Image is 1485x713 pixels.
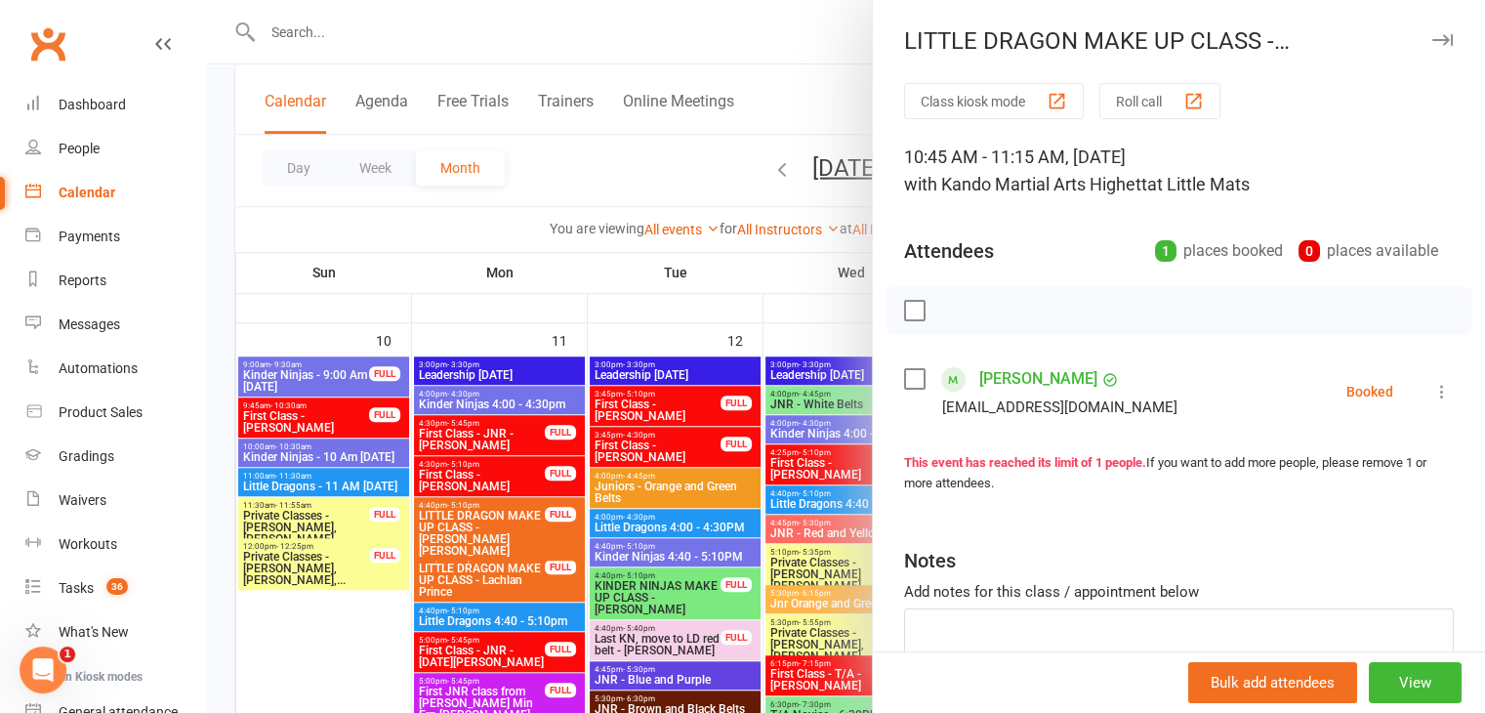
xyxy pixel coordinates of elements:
[25,83,206,127] a: Dashboard
[1346,385,1393,398] div: Booked
[25,523,206,566] a: Workouts
[1099,83,1220,119] button: Roll call
[59,185,115,200] div: Calendar
[25,215,206,259] a: Payments
[904,547,956,574] div: Notes
[25,259,206,303] a: Reports
[25,171,206,215] a: Calendar
[59,273,106,288] div: Reports
[59,624,129,640] div: What's New
[904,453,1454,494] div: If you want to add more people, please remove 1 or more attendees.
[25,435,206,479] a: Gradings
[25,347,206,391] a: Automations
[25,566,206,610] a: Tasks 36
[25,391,206,435] a: Product Sales
[25,303,206,347] a: Messages
[904,237,994,265] div: Attendees
[25,479,206,523] a: Waivers
[1299,237,1438,265] div: places available
[1369,662,1462,703] button: View
[904,174,1147,194] span: with Kando Martial Arts Highett
[1155,240,1176,262] div: 1
[979,363,1097,395] a: [PERSON_NAME]
[59,229,120,244] div: Payments
[25,127,206,171] a: People
[904,144,1454,198] div: 10:45 AM - 11:15 AM, [DATE]
[904,455,1146,470] strong: This event has reached its limit of 1 people.
[59,404,143,420] div: Product Sales
[59,580,94,596] div: Tasks
[59,97,126,112] div: Dashboard
[59,448,114,464] div: Gradings
[904,83,1084,119] button: Class kiosk mode
[873,27,1485,55] div: LITTLE DRAGON MAKE UP CLASS - [PERSON_NAME]
[59,536,117,552] div: Workouts
[1147,174,1250,194] span: at Little Mats
[59,141,100,156] div: People
[59,316,120,332] div: Messages
[59,360,138,376] div: Automations
[106,578,128,595] span: 36
[20,647,66,693] iframe: Intercom live chat
[23,20,72,68] a: Clubworx
[904,580,1454,604] div: Add notes for this class / appointment below
[1155,237,1283,265] div: places booked
[60,647,75,662] span: 1
[25,610,206,654] a: What's New
[1188,662,1357,703] button: Bulk add attendees
[1299,240,1320,262] div: 0
[942,395,1177,420] div: [EMAIL_ADDRESS][DOMAIN_NAME]
[59,492,106,508] div: Waivers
